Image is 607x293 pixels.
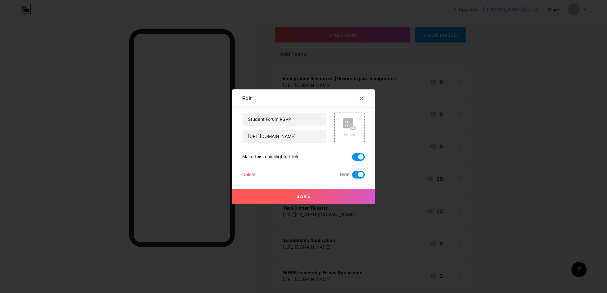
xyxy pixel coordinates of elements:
[242,171,256,179] div: Delete
[243,113,326,126] input: Title
[242,153,299,161] div: Make this a highlighted link
[340,171,350,179] span: Hide
[297,193,311,199] span: Save
[232,189,375,204] button: Save
[243,130,326,143] input: URL
[343,133,356,137] div: Picture
[242,94,252,102] div: Edit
